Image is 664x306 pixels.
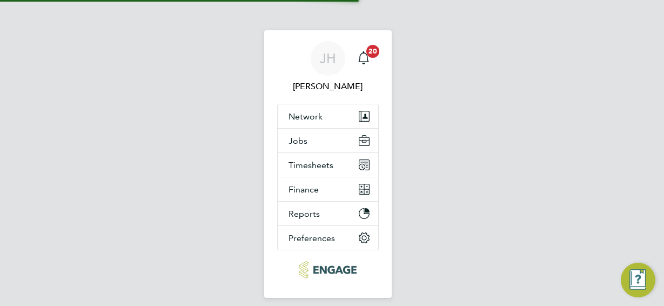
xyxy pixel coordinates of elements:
span: Preferences [289,233,335,243]
img: northbuildrecruit-logo-retina.png [299,261,357,278]
button: Finance [278,177,378,201]
button: Network [278,104,378,128]
a: 20 [353,41,374,76]
nav: Main navigation [264,30,392,298]
button: Reports [278,202,378,225]
span: JH [320,51,336,65]
span: Reports [289,209,320,219]
span: Network [289,111,323,122]
span: Timesheets [289,160,333,170]
a: Go to home page [277,261,379,278]
button: Engage Resource Center [621,263,655,297]
a: JH[PERSON_NAME] [277,41,379,93]
span: Jane Howley [277,80,379,93]
span: Finance [289,184,319,195]
span: 20 [366,45,379,58]
button: Jobs [278,129,378,152]
button: Preferences [278,226,378,250]
span: Jobs [289,136,307,146]
button: Timesheets [278,153,378,177]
